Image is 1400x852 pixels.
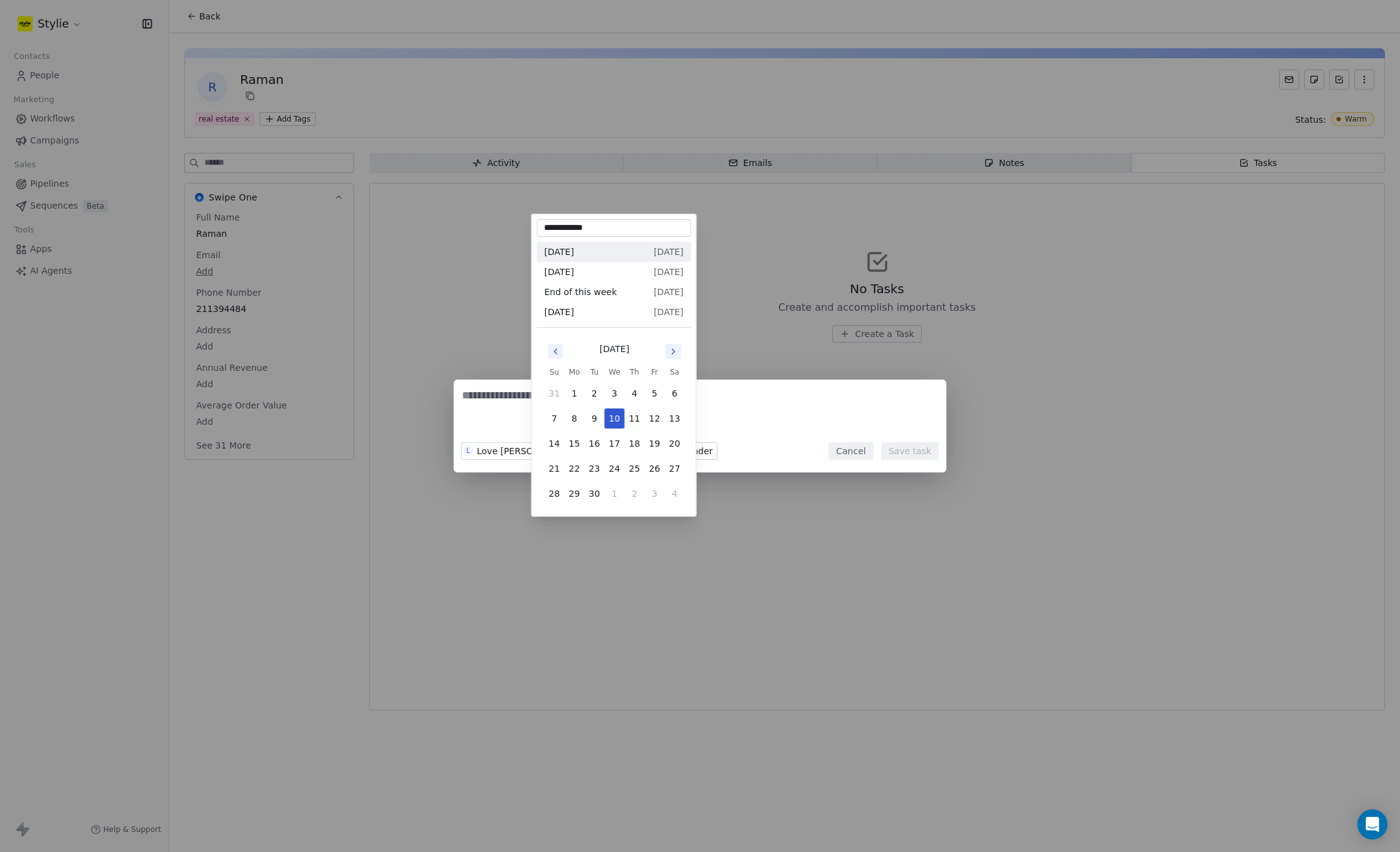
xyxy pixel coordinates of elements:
button: 30 [585,484,605,504]
th: Monday [565,366,585,378]
button: 28 [545,484,565,504]
th: Sunday [545,366,565,378]
span: [DATE] [545,246,574,258]
button: 29 [565,484,585,504]
span: [DATE] [545,306,574,318]
button: 22 [565,459,585,479]
th: Thursday [625,366,645,378]
button: 23 [585,459,605,479]
button: 21 [545,459,565,479]
th: Tuesday [585,366,605,378]
button: 9 [585,408,605,429]
button: 16 [585,434,605,454]
button: 1 [605,484,625,504]
button: 8 [565,408,585,429]
span: [DATE] [545,266,574,278]
button: Go to previous month [547,343,565,360]
th: Saturday [665,366,685,378]
button: 1 [565,383,585,403]
button: 3 [645,484,665,504]
button: 25 [625,459,645,479]
span: [DATE] [654,306,683,318]
button: 4 [625,383,645,403]
div: [DATE] [600,343,629,356]
button: 31 [545,383,565,403]
button: 17 [605,434,625,454]
button: 2 [585,383,605,403]
button: 2 [625,484,645,504]
button: 12 [645,408,665,429]
button: 4 [665,484,685,504]
button: 18 [625,434,645,454]
button: 13 [665,408,685,429]
button: 24 [605,459,625,479]
span: [DATE] [654,246,683,258]
button: 5 [645,383,665,403]
button: 19 [645,434,665,454]
button: 3 [605,383,625,403]
span: [DATE] [654,266,683,278]
th: Friday [645,366,665,378]
button: 20 [665,434,685,454]
button: 15 [565,434,585,454]
button: 27 [665,459,685,479]
button: 11 [625,408,645,429]
button: 14 [545,434,565,454]
button: 6 [665,383,685,403]
button: 7 [545,408,565,429]
button: Go to next month [665,343,682,360]
button: 10 [605,408,625,429]
button: 26 [645,459,665,479]
th: Wednesday [605,366,625,378]
span: End of this week [545,286,617,298]
span: [DATE] [654,286,683,298]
